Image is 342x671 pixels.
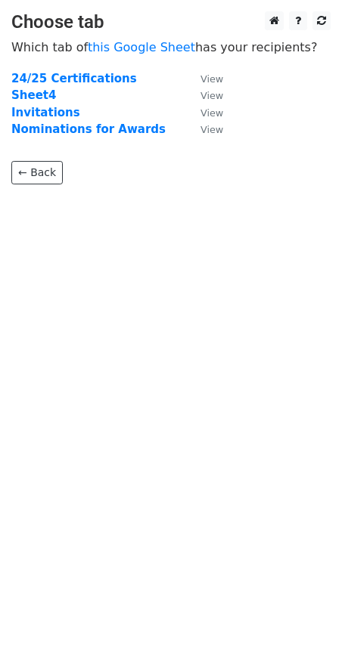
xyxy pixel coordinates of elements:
a: View [185,88,223,102]
small: View [201,73,223,85]
a: View [185,122,223,136]
a: View [185,106,223,119]
p: Which tab of has your recipients? [11,39,331,55]
small: View [201,107,223,119]
small: View [201,90,223,101]
a: 24/25 Certifications [11,72,137,85]
small: View [201,124,223,135]
a: Invitations [11,106,80,119]
h3: Choose tab [11,11,331,33]
a: Nominations for Awards [11,122,166,136]
a: Sheet4 [11,88,56,102]
a: View [185,72,223,85]
a: ← Back [11,161,63,184]
a: this Google Sheet [88,40,195,54]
